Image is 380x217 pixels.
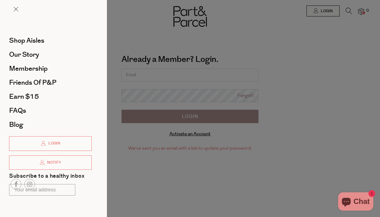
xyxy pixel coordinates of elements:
a: Blog [9,121,92,128]
a: Shop Aisles [9,37,92,44]
a: FAQs [9,107,92,114]
span: Login [47,141,60,146]
a: Login [9,136,92,151]
a: Earn $15 [9,93,92,100]
a: Friends of P&P [9,79,92,86]
label: Subscribe to a healthy inbox [9,173,84,181]
a: Our Story [9,51,92,58]
span: Friends of P&P [9,78,56,87]
span: Shop Aisles [9,36,44,45]
a: Notify [9,155,92,170]
span: FAQs [9,106,26,116]
span: Our Story [9,50,39,59]
span: Earn $15 [9,92,39,101]
span: Notify [46,160,61,165]
inbox-online-store-chat: Shopify online store chat [336,192,375,212]
a: Membership [9,65,92,72]
span: Membership [9,64,48,73]
span: Blog [9,120,23,130]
